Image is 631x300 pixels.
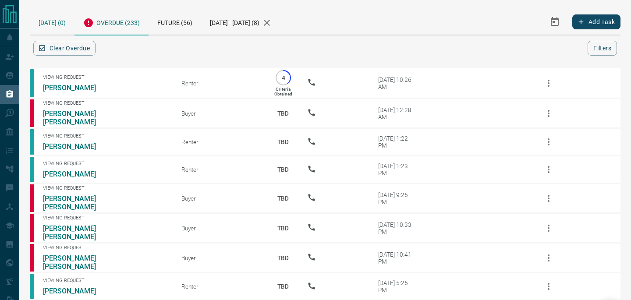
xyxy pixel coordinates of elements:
[181,110,259,117] div: Buyer
[272,187,294,210] p: TBD
[149,9,201,35] div: Future (56)
[272,246,294,270] p: TBD
[74,9,149,35] div: Overdue (233)
[43,100,168,106] span: Viewing Request
[30,244,34,272] div: property.ca
[272,216,294,240] p: TBD
[588,41,617,56] button: Filters
[43,109,109,126] a: [PERSON_NAME] [PERSON_NAME]
[30,69,34,97] div: condos.ca
[30,99,34,127] div: property.ca
[43,224,109,241] a: [PERSON_NAME] [PERSON_NAME]
[43,194,109,211] a: [PERSON_NAME] [PERSON_NAME]
[181,138,259,145] div: Renter
[181,225,259,232] div: Buyer
[43,215,168,221] span: Viewing Request
[378,162,415,176] div: [DATE] 1:23 PM
[378,279,415,293] div: [DATE] 5:26 PM
[43,161,168,166] span: Viewing Request
[378,251,415,265] div: [DATE] 10:41 PM
[544,11,565,32] button: Select Date Range
[43,254,109,271] a: [PERSON_NAME] [PERSON_NAME]
[43,287,109,295] a: [PERSON_NAME]
[30,9,74,35] div: [DATE] (0)
[272,275,294,298] p: TBD
[43,74,168,80] span: Viewing Request
[43,133,168,139] span: Viewing Request
[43,142,109,151] a: [PERSON_NAME]
[43,185,168,191] span: Viewing Request
[30,214,34,242] div: property.ca
[30,129,34,155] div: condos.ca
[30,157,34,182] div: condos.ca
[181,254,259,261] div: Buyer
[272,158,294,181] p: TBD
[181,283,259,290] div: Renter
[378,76,415,90] div: [DATE] 10:26 AM
[30,274,34,299] div: condos.ca
[572,14,620,29] button: Add Task
[30,184,34,212] div: property.ca
[378,135,415,149] div: [DATE] 1:22 PM
[181,166,259,173] div: Renter
[378,106,415,120] div: [DATE] 12:28 AM
[43,245,168,251] span: Viewing Request
[43,278,168,283] span: Viewing Request
[378,191,415,205] div: [DATE] 9:26 PM
[43,84,109,92] a: [PERSON_NAME]
[280,74,287,81] p: 4
[272,102,294,125] p: TBD
[272,130,294,154] p: TBD
[378,221,415,235] div: [DATE] 10:33 PM
[181,80,259,87] div: Renter
[33,41,96,56] button: Clear Overdue
[274,87,292,96] p: Criteria Obtained
[181,195,259,202] div: Buyer
[201,9,283,35] div: [DATE] - [DATE] (8)
[43,170,109,178] a: [PERSON_NAME]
